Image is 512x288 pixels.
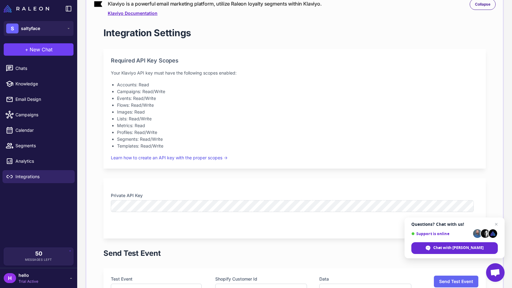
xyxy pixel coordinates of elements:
span: Collapse [475,2,490,7]
h2: Required API Key Scopes [111,56,478,65]
span: Messages Left [25,257,52,262]
span: Calendar [15,127,70,134]
span: New Chat [30,46,52,53]
button: Send Test Event [434,276,478,287]
label: Data [319,276,411,282]
a: Integrations [2,170,75,183]
li: Templates: Read/Write [117,143,478,149]
a: Calendar [2,124,75,137]
a: Klaviyo Documentation [108,10,322,17]
h1: Send Test Event [103,248,161,258]
span: Analytics [15,158,70,165]
label: Test Event [111,276,203,282]
li: Events: Read/Write [117,95,478,102]
span: Integrations [15,173,70,180]
span: Segments [15,142,70,149]
a: Chats [2,62,75,75]
li: Lists: Read/Write [117,115,478,122]
span: Campaigns [15,111,70,118]
div: S [6,24,19,33]
span: saltyface [21,25,40,32]
span: Email Design [15,96,70,103]
a: Open chat [486,263,505,282]
a: Learn how to create an API key with the proper scopes → [111,155,228,160]
button: +New Chat [4,43,73,56]
li: Profiles: Read/Write [117,129,478,136]
a: Segments [2,139,75,152]
span: Chat with [PERSON_NAME] [433,245,484,251]
span: + [25,46,28,53]
a: Analytics [2,155,75,168]
span: 50 [35,251,42,256]
span: Chats [15,65,70,72]
span: Support is online [411,231,471,236]
label: Shopify Customer Id [215,276,307,282]
button: Ssaltyface [4,21,73,36]
span: hello [19,272,38,279]
li: Campaigns: Read/Write [117,88,478,95]
a: Campaigns [2,108,75,121]
div: H [4,273,16,283]
span: Questions? Chat with us! [411,222,498,227]
li: Metrics: Read [117,122,478,129]
span: Chat with [PERSON_NAME] [411,242,498,254]
li: Accounts: Read [117,81,478,88]
span: Knowledge [15,80,70,87]
a: Knowledge [2,77,75,90]
img: klaviyo.png [94,1,103,7]
li: Images: Read [117,109,478,115]
li: Segments: Read/Write [117,136,478,143]
h1: Integration Settings [103,27,191,39]
span: Trial Active [19,279,38,284]
img: Raleon Logo [4,5,49,12]
label: Private API Key [111,192,478,199]
p: Your Klaviyo API key must have the following scopes enabled: [111,70,478,76]
li: Flows: Read/Write [117,102,478,109]
a: Email Design [2,93,75,106]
